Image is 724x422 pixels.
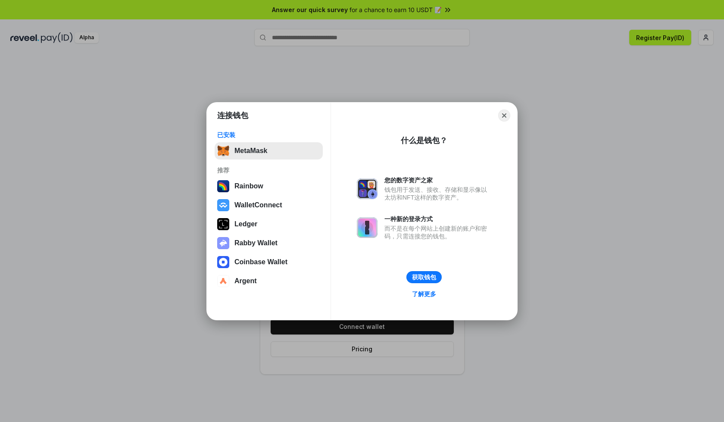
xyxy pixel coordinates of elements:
[215,216,323,233] button: Ledger
[234,147,267,155] div: MetaMask
[234,201,282,209] div: WalletConnect
[384,186,491,201] div: 钱包用于发送、接收、存储和显示像以太坊和NFT这样的数字资产。
[217,180,229,192] img: svg+xml,%3Csvg%20width%3D%22120%22%20height%3D%22120%22%20viewBox%3D%220%200%20120%20120%22%20fil...
[215,197,323,214] button: WalletConnect
[357,178,378,199] img: svg+xml,%3Csvg%20xmlns%3D%22http%3A%2F%2Fwww.w3.org%2F2000%2Fsvg%22%20fill%3D%22none%22%20viewBox...
[412,290,436,298] div: 了解更多
[357,217,378,238] img: svg+xml,%3Csvg%20xmlns%3D%22http%3A%2F%2Fwww.w3.org%2F2000%2Fsvg%22%20fill%3D%22none%22%20viewBox...
[217,237,229,249] img: svg+xml,%3Csvg%20xmlns%3D%22http%3A%2F%2Fwww.w3.org%2F2000%2Fsvg%22%20fill%3D%22none%22%20viewBox...
[217,256,229,268] img: svg+xml,%3Csvg%20width%3D%2228%22%20height%3D%2228%22%20viewBox%3D%220%200%2028%2028%22%20fill%3D...
[215,253,323,271] button: Coinbase Wallet
[401,135,447,146] div: 什么是钱包？
[234,277,257,285] div: Argent
[406,271,442,283] button: 获取钱包
[407,288,441,300] a: 了解更多
[412,273,436,281] div: 获取钱包
[498,109,510,122] button: Close
[215,234,323,252] button: Rabby Wallet
[234,220,257,228] div: Ledger
[217,275,229,287] img: svg+xml,%3Csvg%20width%3D%2228%22%20height%3D%2228%22%20viewBox%3D%220%200%2028%2028%22%20fill%3D...
[217,199,229,211] img: svg+xml,%3Csvg%20width%3D%2228%22%20height%3D%2228%22%20viewBox%3D%220%200%2028%2028%22%20fill%3D...
[215,142,323,159] button: MetaMask
[384,215,491,223] div: 一种新的登录方式
[234,258,287,266] div: Coinbase Wallet
[217,218,229,230] img: svg+xml,%3Csvg%20xmlns%3D%22http%3A%2F%2Fwww.w3.org%2F2000%2Fsvg%22%20width%3D%2228%22%20height%3...
[217,131,320,139] div: 已安装
[384,176,491,184] div: 您的数字资产之家
[234,239,278,247] div: Rabby Wallet
[384,225,491,240] div: 而不是在每个网站上创建新的账户和密码，只需连接您的钱包。
[217,166,320,174] div: 推荐
[234,182,263,190] div: Rainbow
[215,272,323,290] button: Argent
[217,145,229,157] img: svg+xml,%3Csvg%20fill%3D%22none%22%20height%3D%2233%22%20viewBox%3D%220%200%2035%2033%22%20width%...
[215,178,323,195] button: Rainbow
[217,110,248,121] h1: 连接钱包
